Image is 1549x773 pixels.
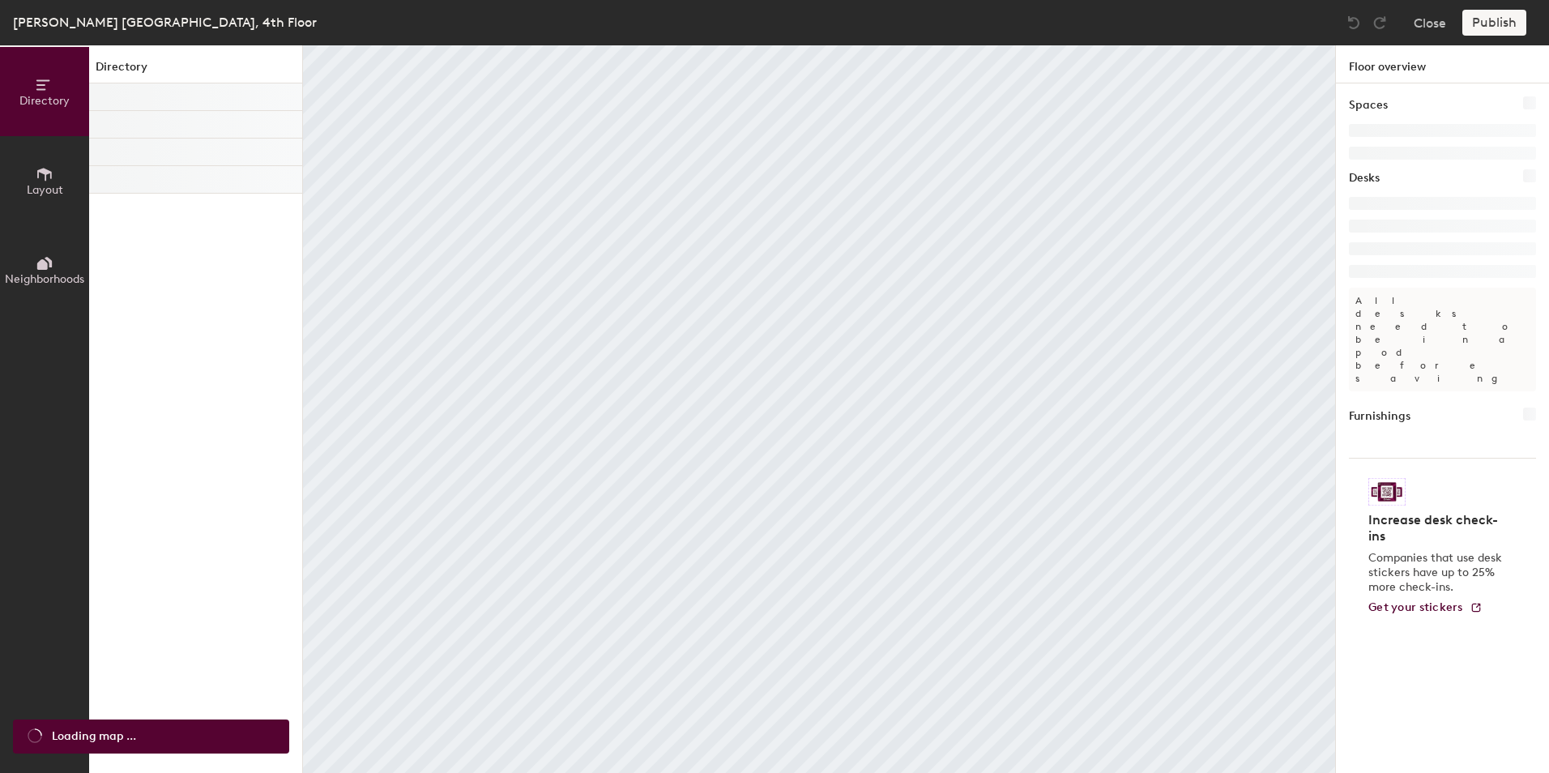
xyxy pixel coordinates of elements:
p: All desks need to be in a pod before saving [1349,288,1536,391]
span: Directory [19,94,70,108]
div: [PERSON_NAME] [GEOGRAPHIC_DATA], 4th Floor [13,12,317,32]
span: Get your stickers [1368,600,1463,614]
h1: Furnishings [1349,408,1410,425]
button: Close [1414,10,1446,36]
img: Sticker logo [1368,478,1406,506]
img: Undo [1346,15,1362,31]
img: Redo [1372,15,1388,31]
h4: Increase desk check-ins [1368,512,1507,545]
h1: Desks [1349,169,1380,187]
canvas: Map [303,45,1335,773]
span: Loading map ... [52,728,136,745]
span: Neighborhoods [5,272,84,286]
p: Companies that use desk stickers have up to 25% more check-ins. [1368,551,1507,595]
a: Get your stickers [1368,601,1483,615]
span: Layout [27,183,63,197]
h1: Floor overview [1336,45,1549,83]
h1: Spaces [1349,96,1388,114]
h1: Directory [89,58,302,83]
